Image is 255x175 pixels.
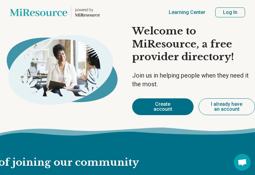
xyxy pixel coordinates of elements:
[199,98,255,115] button: I already have an account
[132,98,194,115] button: Create account
[215,7,245,17] button: Log In
[132,25,255,64] h1: Welcome to MiResource, a free provider directory!
[75,7,100,12] p: powered by
[169,9,205,16] a: Learning Center
[132,71,255,88] p: Join us in helping people when they need it the most.
[234,154,251,171] div: Open chat
[10,2,100,22] a: Home page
